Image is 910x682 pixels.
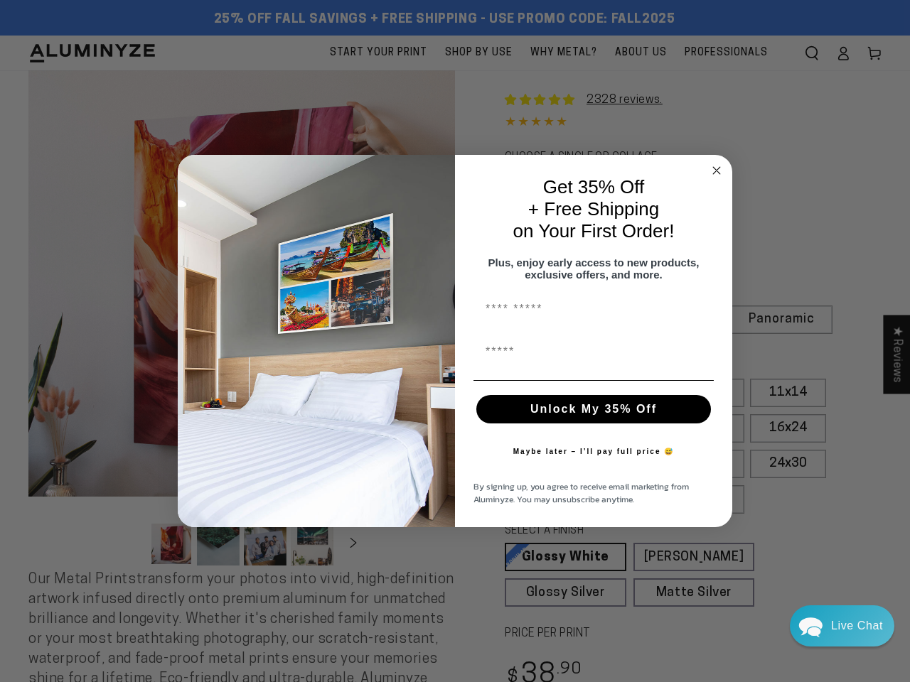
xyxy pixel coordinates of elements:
[513,220,675,242] span: on Your First Order!
[790,605,894,646] div: Chat widget toggle
[178,155,455,527] img: 728e4f65-7e6c-44e2-b7d1-0292a396982f.jpeg
[506,438,682,466] button: Maybe later – I’ll pay full price 😅
[473,380,714,381] img: underline
[528,198,659,220] span: + Free Shipping
[543,176,645,197] span: Get 35% Off
[476,395,711,423] button: Unlock My 35% Off
[708,162,725,179] button: Close dialog
[488,256,700,281] span: Plus, enjoy early access to new products, exclusive offers, and more.
[831,605,883,646] div: Contact Us Directly
[473,480,689,506] span: By signing up, you agree to receive email marketing from Aluminyze. You may unsubscribe anytime.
